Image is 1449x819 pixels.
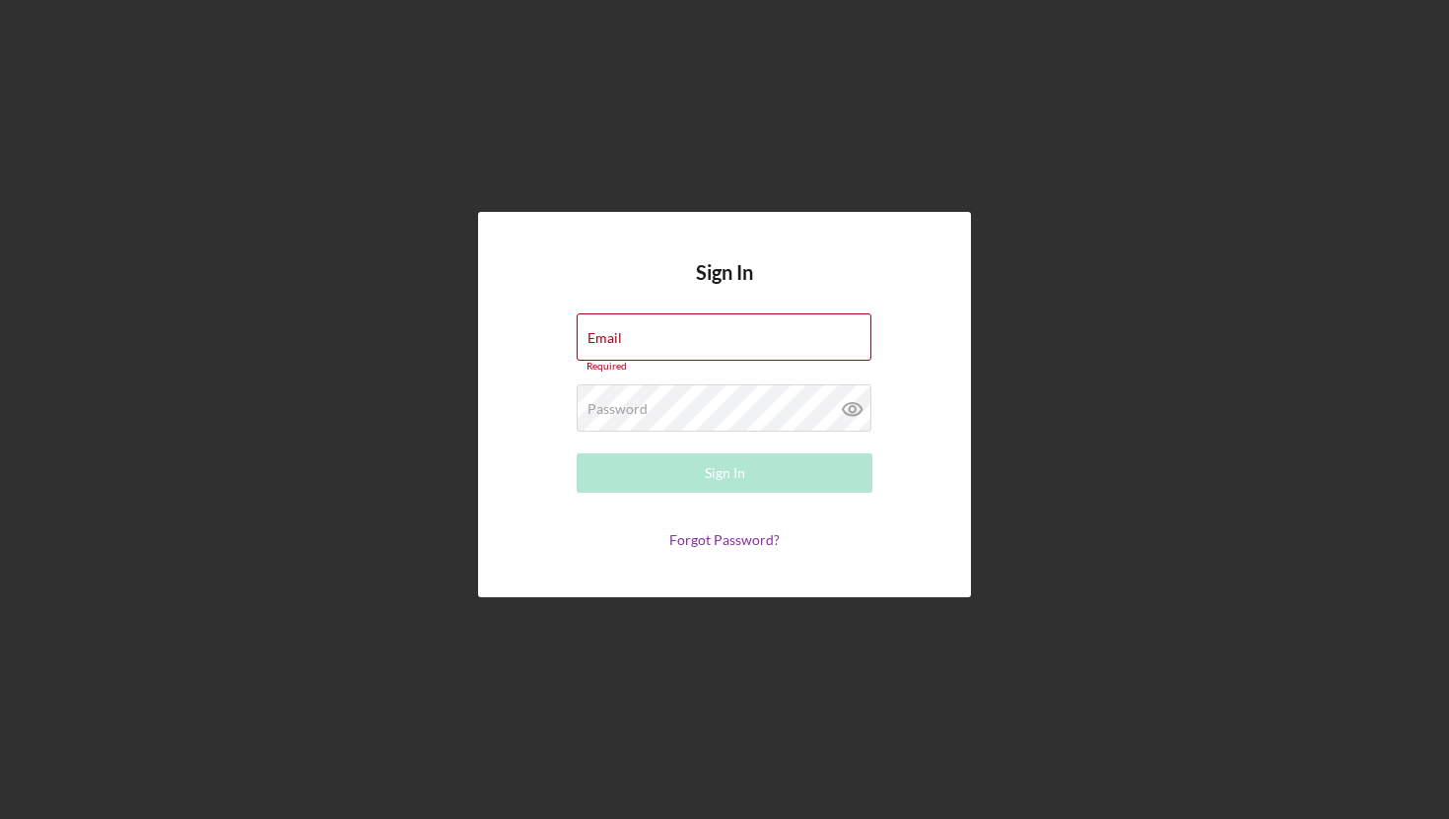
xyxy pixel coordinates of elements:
label: Email [587,330,622,346]
button: Sign In [577,453,872,493]
div: Sign In [705,453,745,493]
a: Forgot Password? [669,531,780,548]
h4: Sign In [696,261,753,313]
div: Required [577,361,872,373]
label: Password [587,401,648,417]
